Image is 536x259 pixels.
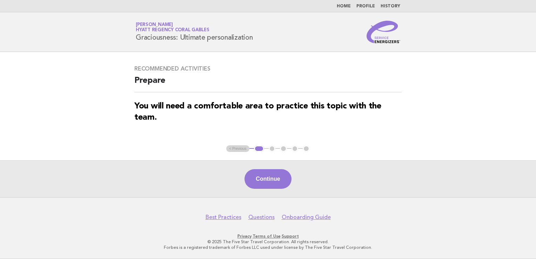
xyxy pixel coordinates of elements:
p: Forbes is a registered trademark of Forbes LLC used under license by The Five Star Travel Corpora... [53,245,483,250]
img: Service Energizers [367,21,400,43]
p: · · [53,233,483,239]
a: Best Practices [206,214,241,221]
h3: Recommended activities [134,65,402,72]
a: Questions [248,214,275,221]
a: Onboarding Guide [282,214,331,221]
p: © 2025 The Five Star Travel Corporation. All rights reserved. [53,239,483,245]
a: Profile [356,4,375,8]
a: History [381,4,400,8]
button: 1 [254,145,264,152]
a: [PERSON_NAME]Hyatt Regency Coral Gables [136,22,209,32]
a: Support [282,234,299,239]
h2: Prepare [134,75,402,92]
span: Hyatt Regency Coral Gables [136,28,209,33]
button: Continue [244,169,291,189]
a: Home [337,4,351,8]
a: Terms of Use [253,234,281,239]
a: Privacy [237,234,252,239]
h1: Graciousness: Ultimate personalization [136,23,253,41]
strong: You will need a comfortable area to practice this topic with the team. [134,102,381,122]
